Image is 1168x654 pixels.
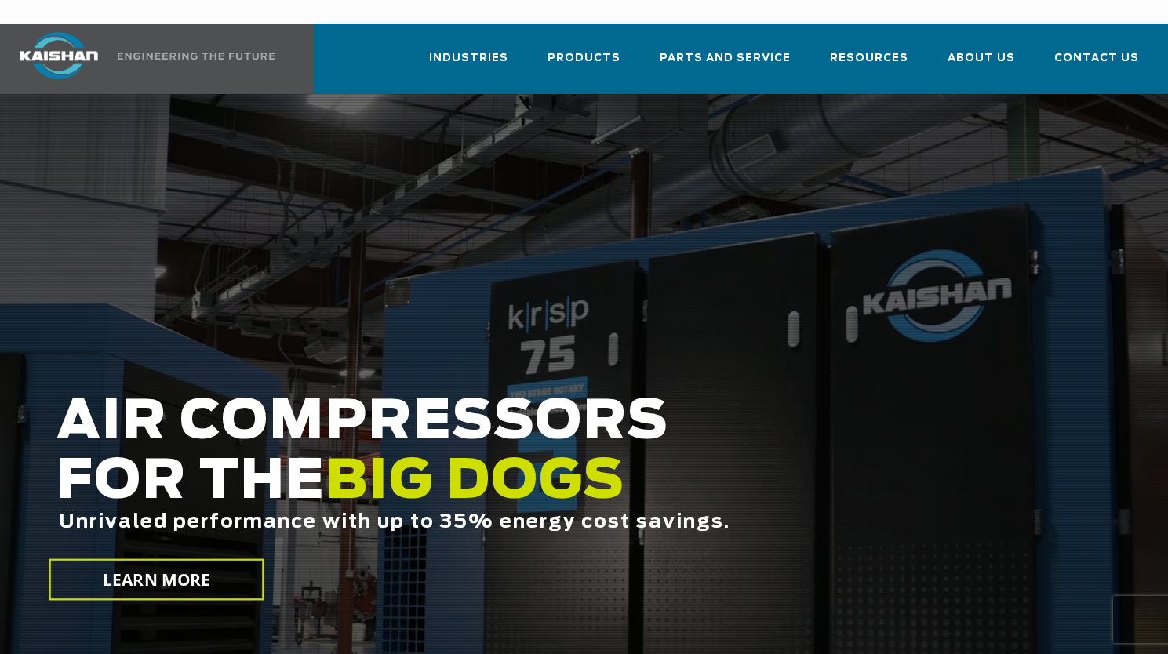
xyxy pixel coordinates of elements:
span: Contact Us [1054,49,1139,67]
span: Unrivaled performance with up to 35% energy cost savings. [59,513,730,532]
span: LEARN MORE [103,569,211,591]
span: Products [548,49,620,67]
a: Products [548,38,620,91]
h2: AIR COMPRESSORS FOR THE [56,393,933,582]
a: Resources [830,38,908,91]
span: Industries [429,49,508,67]
a: Contact Us [1054,38,1139,91]
a: About Us [948,38,1015,91]
a: LEARN MORE [49,559,264,601]
span: Parts and Service [660,49,791,67]
a: Industries [429,38,508,91]
a: Parts and Service [660,38,791,91]
span: Resources [830,49,908,67]
span: About Us [948,49,1015,67]
img: Engineering the future [118,53,275,60]
span: BIG DOGS [326,456,625,509]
